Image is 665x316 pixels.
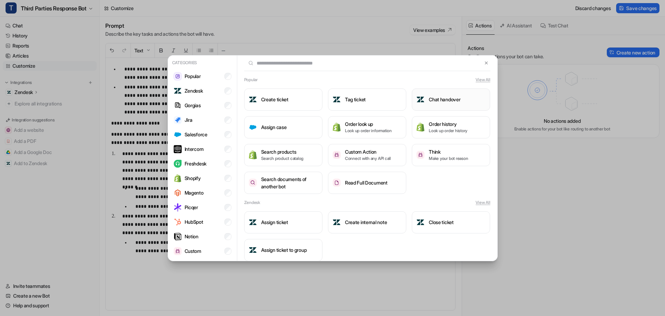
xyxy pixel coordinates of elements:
[185,102,201,109] p: Gorgias
[345,219,387,226] h3: Create internal note
[412,116,490,138] button: Order historyOrder historyLook up order history
[429,96,460,103] h3: Chat handover
[171,58,234,67] p: Categories
[261,96,289,103] h3: Create ticket
[476,199,490,206] button: View All
[244,211,322,233] button: Assign ticketAssign ticket
[185,160,206,167] p: Freshdesk
[429,219,454,226] h3: Close ticket
[345,148,391,155] h3: Custom Action
[332,95,341,104] img: Tag ticket
[185,247,201,255] p: Custom
[332,122,341,132] img: Order look up
[345,96,366,103] h3: Tag ticket
[345,120,392,128] h3: Order look up
[328,211,406,233] button: Create internal noteCreate internal note
[185,72,201,80] p: Popular
[429,155,468,162] p: Make your bot reason
[345,155,391,162] p: Connect with any API call
[261,176,318,190] h3: Search documents of another bot
[345,128,392,134] p: Look up order information
[261,123,287,131] h3: Assign case
[416,95,425,104] img: Chat handover
[332,218,341,227] img: Create internal note
[249,150,257,160] img: Search products
[328,116,406,138] button: Order look upOrder look upLook up order information
[412,88,490,111] button: Chat handoverChat handover
[185,131,207,138] p: Salesforce
[185,174,201,182] p: Shopify
[249,95,257,104] img: Create ticket
[185,218,203,225] p: HubSpot
[416,218,425,227] img: Close ticket
[185,233,198,240] p: Notion
[244,199,260,206] h2: Zendesk
[244,172,322,194] button: Search documents of another botSearch documents of another bot
[185,87,203,94] p: Zendesk
[412,144,490,166] button: ThinkThinkMake your bot reason
[244,77,258,83] h2: Popular
[332,151,341,159] img: Custom Action
[328,88,406,111] button: Tag ticketTag ticket
[244,116,322,138] button: Assign caseAssign case
[328,144,406,166] button: Custom ActionCustom ActionConnect with any API call
[185,145,204,153] p: Intercom
[261,246,307,254] h3: Assign ticket to group
[429,128,467,134] p: Look up order history
[345,179,388,186] h3: Read Full Document
[249,179,257,187] img: Search documents of another bot
[261,148,304,155] h3: Search products
[249,246,257,254] img: Assign ticket to group
[185,189,204,196] p: Magento
[249,218,257,227] img: Assign ticket
[185,204,198,211] p: Picqer
[261,219,288,226] h3: Assign ticket
[476,77,490,83] button: View All
[429,148,468,155] h3: Think
[244,239,322,261] button: Assign ticket to groupAssign ticket to group
[412,211,490,233] button: Close ticketClose ticket
[328,172,406,194] button: Read Full DocumentRead Full Document
[416,122,425,132] img: Order history
[332,179,341,187] img: Read Full Document
[261,155,304,162] p: Search product catalog
[249,123,257,131] img: Assign case
[244,88,322,111] button: Create ticketCreate ticket
[244,144,322,166] button: Search productsSearch productsSearch product catalog
[429,120,467,128] h3: Order history
[416,151,425,159] img: Think
[185,116,193,123] p: Jira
